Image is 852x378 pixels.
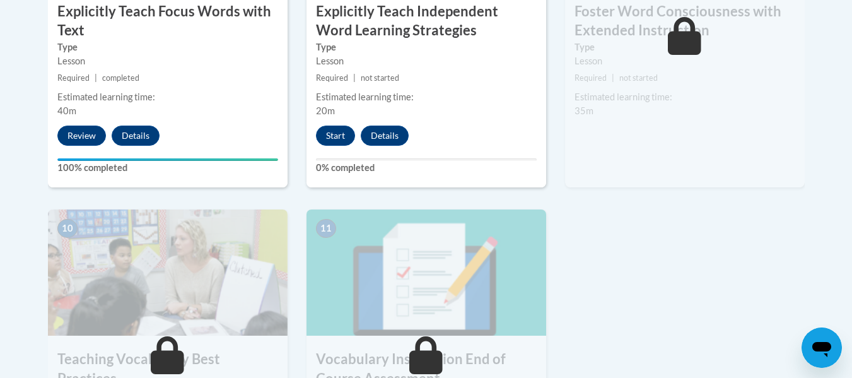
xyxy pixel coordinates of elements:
[57,73,90,83] span: Required
[565,2,805,41] h3: Foster Word Consciousness with Extended Instruction
[48,210,288,336] img: Course Image
[57,90,278,104] div: Estimated learning time:
[316,40,537,54] label: Type
[353,73,356,83] span: |
[575,90,795,104] div: Estimated learning time:
[361,73,399,83] span: not started
[112,126,160,146] button: Details
[48,2,288,41] h3: Explicitly Teach Focus Words with Text
[316,126,355,146] button: Start
[316,54,537,68] div: Lesson
[57,105,76,116] span: 40m
[306,2,546,41] h3: Explicitly Teach Independent Word Learning Strategies
[95,73,97,83] span: |
[57,161,278,175] label: 100% completed
[575,105,593,116] span: 35m
[57,54,278,68] div: Lesson
[316,105,335,116] span: 20m
[316,161,537,175] label: 0% completed
[361,126,409,146] button: Details
[57,126,106,146] button: Review
[316,73,348,83] span: Required
[306,210,546,336] img: Course Image
[102,73,139,83] span: completed
[57,158,278,161] div: Your progress
[575,54,795,68] div: Lesson
[612,73,614,83] span: |
[619,73,658,83] span: not started
[316,90,537,104] div: Estimated learning time:
[57,219,78,238] span: 10
[575,73,607,83] span: Required
[316,219,336,238] span: 11
[575,40,795,54] label: Type
[57,40,278,54] label: Type
[802,328,842,368] iframe: Button to launch messaging window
